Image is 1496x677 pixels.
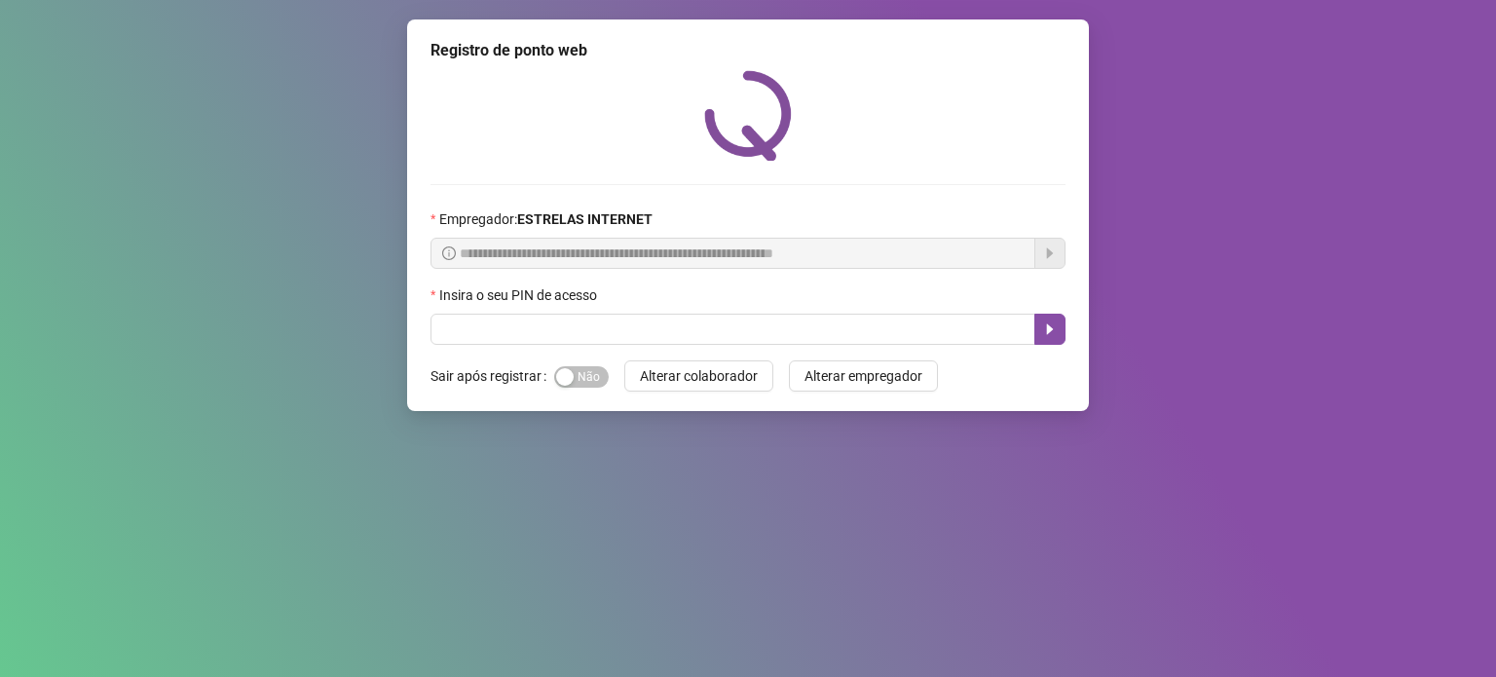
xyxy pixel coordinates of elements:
[442,246,456,260] span: info-circle
[640,365,758,387] span: Alterar colaborador
[704,70,792,161] img: QRPoint
[439,208,653,230] span: Empregador :
[430,284,610,306] label: Insira o seu PIN de acesso
[430,39,1066,62] div: Registro de ponto web
[517,211,653,227] strong: ESTRELAS INTERNET
[789,360,938,392] button: Alterar empregador
[624,360,773,392] button: Alterar colaborador
[430,360,554,392] label: Sair após registrar
[1042,321,1058,337] span: caret-right
[804,365,922,387] span: Alterar empregador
